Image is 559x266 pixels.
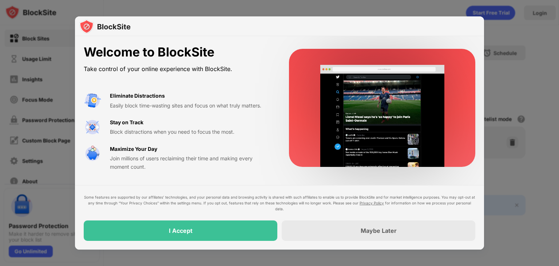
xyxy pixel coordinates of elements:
img: value-safe-time.svg [84,145,101,163]
img: value-avoid-distractions.svg [84,92,101,109]
div: Some features are supported by our affiliates’ technologies, and your personal data and browsing ... [84,194,475,212]
div: I Accept [169,227,193,234]
div: Block distractions when you need to focus the most. [110,128,271,136]
div: Easily block time-wasting sites and focus on what truly matters. [110,102,271,110]
div: Maximize Your Day [110,145,157,153]
div: Join millions of users reclaiming their time and making every moment count. [110,154,271,171]
div: Take control of your online experience with BlockSite. [84,64,271,74]
div: Maybe Later [361,227,397,234]
div: Stay on Track [110,118,143,126]
div: Welcome to BlockSite [84,45,271,60]
a: Privacy Policy [360,201,384,205]
div: Eliminate Distractions [110,92,165,100]
img: value-focus.svg [84,118,101,136]
img: logo-blocksite.svg [79,19,131,34]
